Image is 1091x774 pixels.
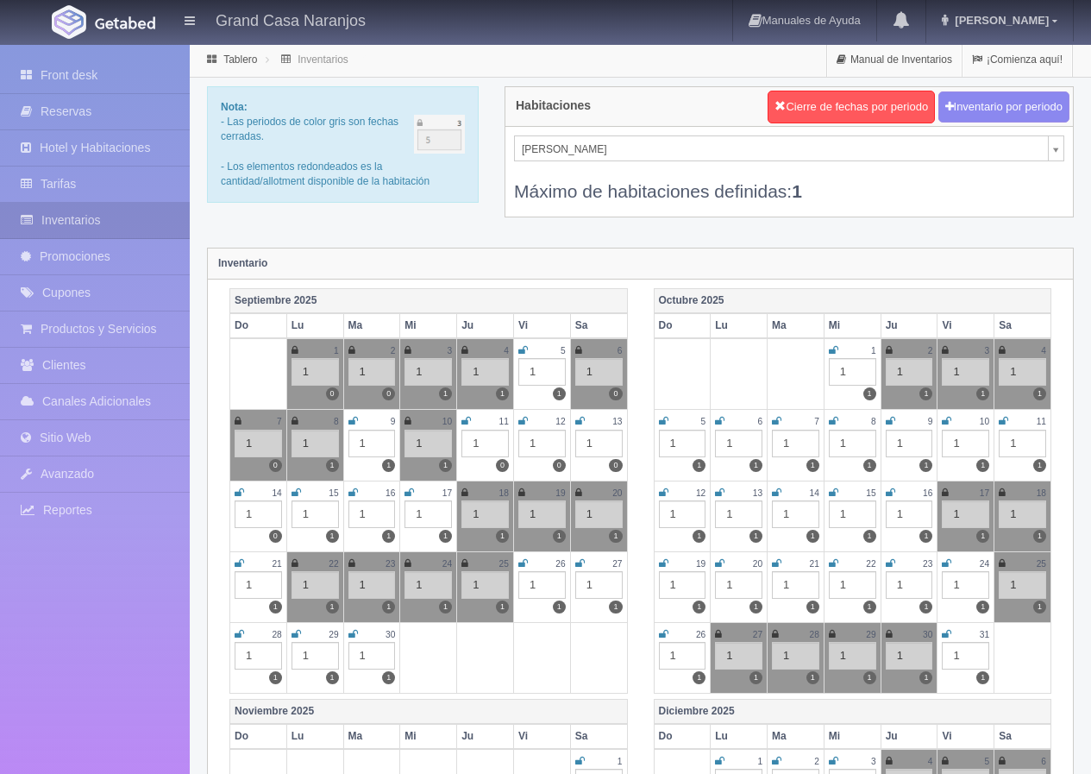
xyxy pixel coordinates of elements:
[553,387,566,400] label: 1
[286,313,343,338] th: Lu
[343,313,400,338] th: Ma
[999,500,1046,528] div: 1
[999,571,1046,599] div: 1
[919,459,932,472] label: 1
[810,630,819,639] small: 28
[871,346,876,356] small: 1
[994,724,1051,749] th: Sa
[404,500,452,528] div: 1
[575,571,623,599] div: 1
[962,43,1072,77] a: ¡Comienza aquí!
[659,430,706,457] div: 1
[216,9,366,30] h4: Grand Casa Naranjos
[654,288,1051,313] th: Octubre 2025
[980,559,989,569] small: 24
[1033,459,1046,472] label: 1
[326,601,339,614] label: 1
[938,91,1069,123] button: Inventario por periodo
[575,430,623,457] div: 1
[886,642,933,670] div: 1
[753,630,762,639] small: 27
[768,91,935,123] button: Cierre de fechas por periodo
[235,571,282,599] div: 1
[439,387,452,400] label: 1
[711,724,768,749] th: Lu
[334,417,339,426] small: 8
[382,530,395,543] label: 1
[514,161,1064,204] div: Máximo de habitaciones definidas:
[923,630,932,639] small: 30
[928,757,933,766] small: 4
[1041,346,1046,356] small: 4
[772,571,819,599] div: 1
[923,559,932,569] small: 23
[810,488,819,498] small: 14
[942,500,989,528] div: 1
[391,346,396,356] small: 2
[806,530,819,543] label: 1
[269,530,282,543] label: 0
[612,417,622,426] small: 13
[928,417,933,426] small: 9
[768,313,825,338] th: Ma
[806,601,819,614] label: 1
[272,630,281,639] small: 28
[814,417,819,426] small: 7
[863,530,876,543] label: 1
[269,671,282,684] label: 1
[343,724,400,749] th: Ma
[553,601,566,614] label: 1
[329,488,338,498] small: 15
[439,601,452,614] label: 1
[52,5,86,39] img: Getabed
[400,313,457,338] th: Mi
[348,430,396,457] div: 1
[618,346,623,356] small: 6
[772,430,819,457] div: 1
[863,601,876,614] label: 1
[518,500,566,528] div: 1
[919,387,932,400] label: 1
[570,724,627,749] th: Sa
[824,313,881,338] th: Mi
[496,459,509,472] label: 0
[829,500,876,528] div: 1
[928,346,933,356] small: 2
[827,43,962,77] a: Manual de Inventarios
[555,417,565,426] small: 12
[654,724,711,749] th: Do
[919,530,932,543] label: 1
[829,430,876,457] div: 1
[447,346,452,356] small: 3
[382,459,395,472] label: 1
[326,671,339,684] label: 1
[863,459,876,472] label: 1
[518,571,566,599] div: 1
[985,346,990,356] small: 3
[886,500,933,528] div: 1
[1037,559,1046,569] small: 25
[292,642,339,670] div: 1
[757,417,762,426] small: 6
[792,181,802,201] b: 1
[985,757,990,766] small: 5
[715,571,762,599] div: 1
[659,642,706,670] div: 1
[715,642,762,670] div: 1
[326,530,339,543] label: 1
[866,559,875,569] small: 22
[223,53,257,66] a: Tablero
[269,459,282,472] label: 0
[829,642,876,670] div: 1
[277,417,282,426] small: 7
[292,430,339,457] div: 1
[749,459,762,472] label: 1
[659,571,706,599] div: 1
[980,630,989,639] small: 31
[404,571,452,599] div: 1
[693,671,705,684] label: 1
[923,488,932,498] small: 16
[1037,417,1046,426] small: 11
[230,724,287,749] th: Do
[221,101,248,113] b: Nota:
